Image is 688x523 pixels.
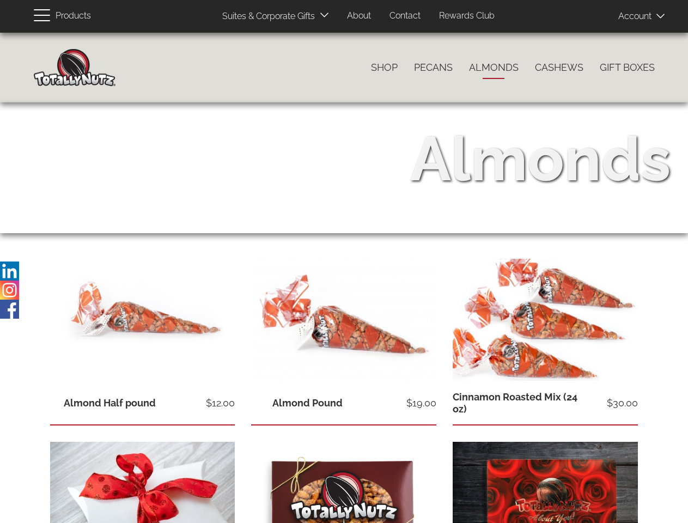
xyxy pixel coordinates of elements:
img: Totally Nutz Logo [290,471,399,520]
a: Almond Pound [272,397,343,409]
a: Pecans [406,56,461,79]
a: Shop [363,56,406,79]
a: Almonds [461,56,527,79]
a: About [339,5,379,27]
a: Almond Half pound [64,397,156,409]
a: Cinnamon Roasted Mix (24 oz) [453,391,577,415]
div: Almonds [410,115,671,203]
a: Rewards Club [431,5,503,27]
img: 7 oz. of cinnamon glazed almonds inside a red and clear Totally Nutz poly bag [50,259,235,381]
a: Suites & Corporate Gifts [214,6,318,27]
a: Cashews [527,56,592,79]
img: Home [34,49,115,86]
span: Products [56,8,91,24]
img: one 8 oz bag of each nut: Almonds, cashews, and pecans [453,259,638,382]
a: Contact [381,5,429,27]
img: 14 oz of cinnamon glazed almonds inside a red and clear Totally Nutz poly bag [251,259,436,381]
a: Gift Boxes [592,56,663,79]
